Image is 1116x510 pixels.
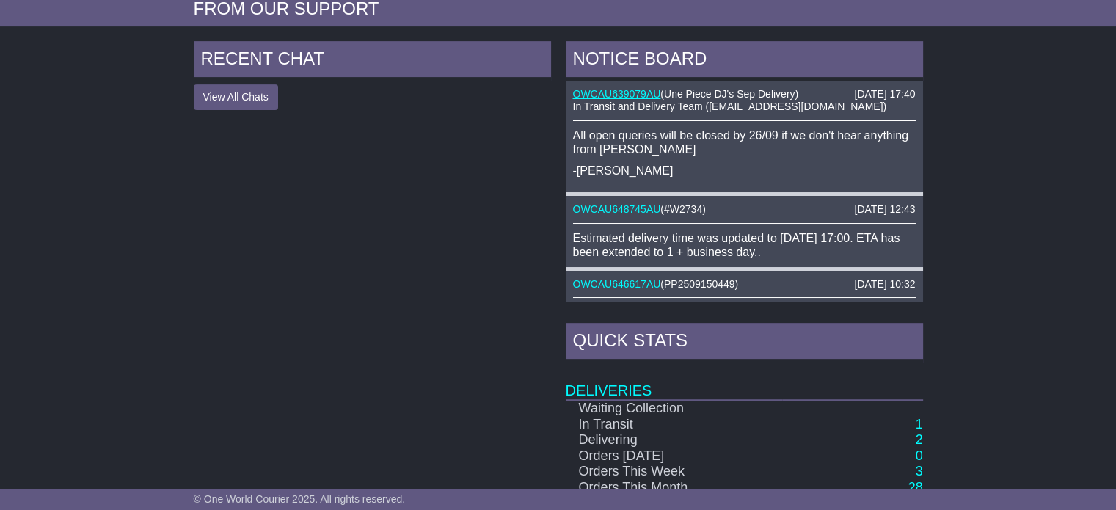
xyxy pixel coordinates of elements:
div: [DATE] 10:32 [854,278,915,291]
span: Une Piece DJ's Sep Delivery [664,88,795,100]
td: Waiting Collection [566,400,782,417]
a: OWCAU646617AU [573,278,661,290]
td: Orders This Month [566,480,782,496]
div: ( ) [573,88,916,101]
span: #W2734 [664,203,702,215]
a: OWCAU639079AU [573,88,661,100]
a: 3 [915,464,922,478]
td: Deliveries [566,363,923,400]
td: Orders This Week [566,464,782,480]
span: In Transit and Delivery Team ([EMAIL_ADDRESS][DOMAIN_NAME]) [573,101,887,112]
p: -[PERSON_NAME] [573,164,916,178]
div: ( ) [573,203,916,216]
td: Delivering [566,432,782,448]
a: 0 [915,448,922,463]
div: NOTICE BOARD [566,41,923,81]
div: Quick Stats [566,323,923,363]
div: [DATE] 12:43 [854,203,915,216]
button: View All Chats [194,84,278,110]
td: Orders [DATE] [566,448,782,465]
span: PP2509150449 [664,278,735,290]
span: © One World Courier 2025. All rights reserved. [194,493,406,505]
div: Estimated delivery time was updated to [DATE] 17:00. ETA has been extended to 1 + business day.. [573,231,916,259]
a: 28 [908,480,922,495]
div: [DATE] 17:40 [854,88,915,101]
a: 2 [915,432,922,447]
div: RECENT CHAT [194,41,551,81]
a: 1 [915,417,922,431]
p: All open queries will be closed by 26/09 if we don't hear anything from [PERSON_NAME] [573,128,916,156]
a: OWCAU648745AU [573,203,661,215]
div: ( ) [573,278,916,291]
td: In Transit [566,417,782,433]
